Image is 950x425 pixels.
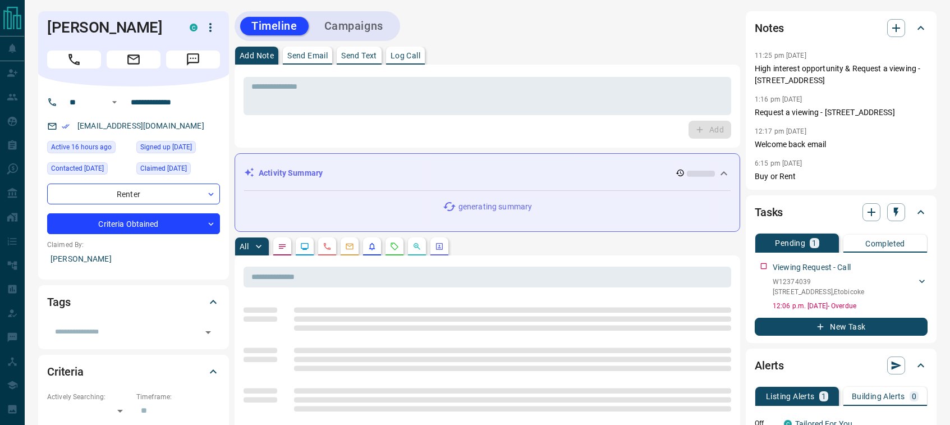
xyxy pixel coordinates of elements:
div: Renter [47,184,220,204]
span: Active 16 hours ago [51,141,112,153]
span: Claimed [DATE] [140,163,187,174]
button: Open [108,95,121,109]
p: Request a viewing - [STREET_ADDRESS] [755,107,928,118]
button: New Task [755,318,928,336]
p: 1 [822,392,826,400]
p: 11:25 pm [DATE] [755,52,806,60]
button: Campaigns [313,17,394,35]
p: 6:15 pm [DATE] [755,159,802,167]
svg: Calls [323,242,332,251]
svg: Notes [278,242,287,251]
h1: [PERSON_NAME] [47,19,173,36]
div: Mon Sep 15 2025 [47,141,131,157]
h2: Criteria [47,363,84,381]
p: Claimed By: [47,240,220,250]
div: Activity Summary [244,163,731,184]
p: Send Text [341,52,377,60]
h2: Tasks [755,203,783,221]
p: All [240,243,249,250]
p: 12:06 p.m. [DATE] - Overdue [773,301,928,311]
p: [PERSON_NAME] [47,250,220,268]
p: 12:17 pm [DATE] [755,127,806,135]
span: Signed up [DATE] [140,141,192,153]
p: 1 [812,239,816,247]
a: [EMAIL_ADDRESS][DOMAIN_NAME] [77,121,204,130]
svg: Lead Browsing Activity [300,242,309,251]
div: Wed Sep 10 2025 [47,162,131,178]
div: Criteria [47,358,220,385]
p: Building Alerts [852,392,905,400]
svg: Requests [390,242,399,251]
p: Listing Alerts [766,392,815,400]
div: Notes [755,15,928,42]
h2: Notes [755,19,784,37]
div: Fri Sep 09 2022 [136,162,220,178]
p: Completed [865,240,905,248]
p: Timeframe: [136,392,220,402]
p: Log Call [391,52,420,60]
span: Email [107,51,160,68]
p: W12374039 [773,277,864,287]
div: Fri Sep 09 2022 [136,141,220,157]
svg: Listing Alerts [368,242,377,251]
span: Message [166,51,220,68]
p: High interest opportunity & Request a viewing - [STREET_ADDRESS] [755,63,928,86]
span: Contacted [DATE] [51,163,104,174]
svg: Opportunities [412,242,421,251]
p: Welcome back email [755,139,928,150]
div: Tasks [755,199,928,226]
span: Call [47,51,101,68]
p: Add Note [240,52,274,60]
h2: Tags [47,293,70,311]
p: Viewing Request - Call [773,262,851,273]
p: Actively Searching: [47,392,131,402]
p: 0 [912,392,916,400]
p: [STREET_ADDRESS] , Etobicoke [773,287,864,297]
div: Criteria Obtained [47,213,220,234]
svg: Emails [345,242,354,251]
svg: Email Verified [62,122,70,130]
p: Send Email [287,52,328,60]
p: 1:16 pm [DATE] [755,95,802,103]
div: Tags [47,289,220,316]
p: Pending [775,239,805,247]
button: Timeline [240,17,309,35]
p: Buy or Rent [755,171,928,182]
div: Alerts [755,352,928,379]
svg: Agent Actions [435,242,444,251]
p: generating summary [458,201,532,213]
button: Open [200,325,216,340]
div: condos.ca [190,24,198,31]
p: Activity Summary [259,167,323,179]
h2: Alerts [755,357,784,374]
div: W12374039[STREET_ADDRESS],Etobicoke [773,275,928,299]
